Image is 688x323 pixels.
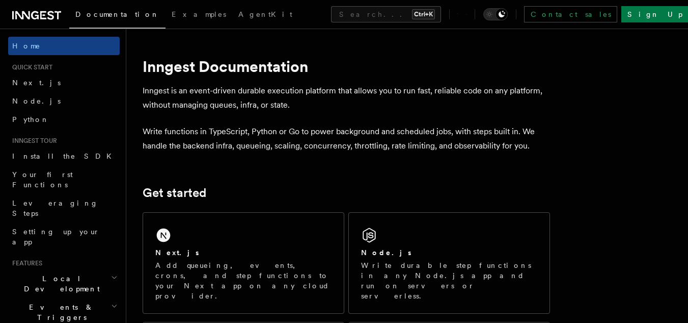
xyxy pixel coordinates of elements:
[8,194,120,222] a: Leveraging Steps
[8,147,120,165] a: Install the SDK
[143,125,550,153] p: Write functions in TypeScript, Python or Go to power background and scheduled jobs, with steps bu...
[166,3,232,28] a: Examples
[143,84,550,112] p: Inngest is an event-driven durable execution platform that allows you to run fast, reliable code ...
[361,247,411,258] h2: Node.js
[12,170,73,189] span: Your first Functions
[143,186,206,200] a: Get started
[8,259,42,267] span: Features
[8,302,111,322] span: Events & Triggers
[412,9,435,19] kbd: Ctrl+K
[8,269,120,298] button: Local Development
[8,73,120,92] a: Next.js
[12,199,98,217] span: Leveraging Steps
[12,115,49,123] span: Python
[143,212,344,314] a: Next.jsAdd queueing, events, crons, and step functions to your Next app on any cloud provider.
[8,165,120,194] a: Your first Functions
[8,92,120,110] a: Node.js
[331,6,441,22] button: Search...Ctrl+K
[143,57,550,76] h1: Inngest Documentation
[524,6,617,22] a: Contact sales
[172,10,226,18] span: Examples
[12,41,41,51] span: Home
[8,110,120,129] a: Python
[8,137,57,145] span: Inngest tour
[12,152,118,160] span: Install the SDK
[12,97,61,105] span: Node.js
[8,37,120,55] a: Home
[155,260,332,301] p: Add queueing, events, crons, and step functions to your Next app on any cloud provider.
[8,222,120,251] a: Setting up your app
[8,63,52,71] span: Quick start
[12,79,61,87] span: Next.js
[155,247,199,258] h2: Next.js
[69,3,166,29] a: Documentation
[361,260,537,301] p: Write durable step functions in any Node.js app and run on servers or serverless.
[75,10,159,18] span: Documentation
[8,274,111,294] span: Local Development
[483,8,508,20] button: Toggle dark mode
[348,212,550,314] a: Node.jsWrite durable step functions in any Node.js app and run on servers or serverless.
[238,10,292,18] span: AgentKit
[232,3,298,28] a: AgentKit
[12,228,100,246] span: Setting up your app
